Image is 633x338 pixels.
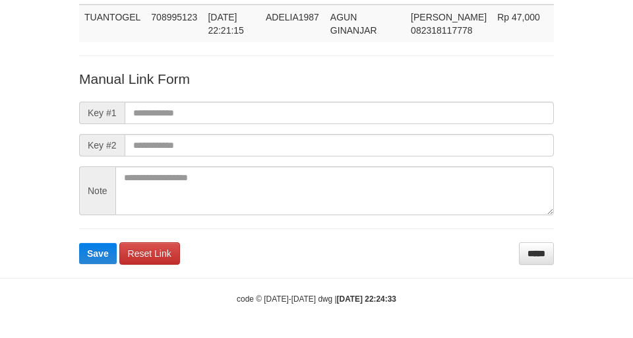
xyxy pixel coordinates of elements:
strong: [DATE] 22:24:33 [337,294,396,304]
span: Rp 47,000 [497,12,540,22]
td: 708995123 [146,5,202,42]
span: [DATE] 22:21:15 [208,12,244,36]
span: Save [87,248,109,259]
td: TUANTOGEL [79,5,146,42]
span: ADELIA1987 [266,12,319,22]
span: Note [79,166,115,215]
a: Reset Link [119,242,180,265]
span: [PERSON_NAME] [411,12,487,22]
span: Copy 082318117778 to clipboard [411,25,472,36]
small: code © [DATE]-[DATE] dwg | [237,294,396,304]
span: Reset Link [128,248,171,259]
p: Manual Link Form [79,69,554,88]
span: Key #1 [79,102,125,124]
span: Key #2 [79,134,125,156]
span: AGUN GINANJAR [330,12,377,36]
button: Save [79,243,117,264]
